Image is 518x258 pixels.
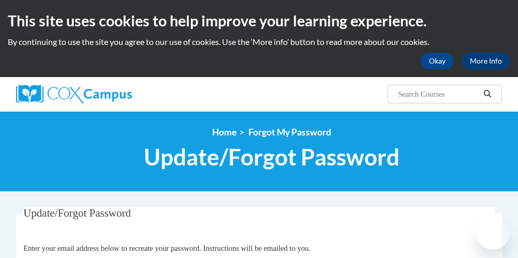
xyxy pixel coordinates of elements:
img: Cox Campus [16,85,132,103]
a: Home [212,127,236,138]
span: Update/Forgot Password [144,143,399,171]
a: More Info [462,53,510,69]
a: Cox Campus [16,85,168,103]
span: Update/Forgot Password [23,207,131,219]
span: Forgot My Password [248,127,331,138]
span: Enter your email address below to recreate your password. Instructions will be emailed to you. [23,244,310,252]
iframe: Button to launch messaging window [477,217,510,250]
button: Okay [421,53,454,69]
button: Search [480,88,495,100]
h2: This site uses cookies to help improve your learning experience. [8,10,510,31]
p: By continuing to use the site you agree to our use of cookies. Use the ‘More info’ button to read... [8,36,510,48]
input: Search Courses [397,88,480,100]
